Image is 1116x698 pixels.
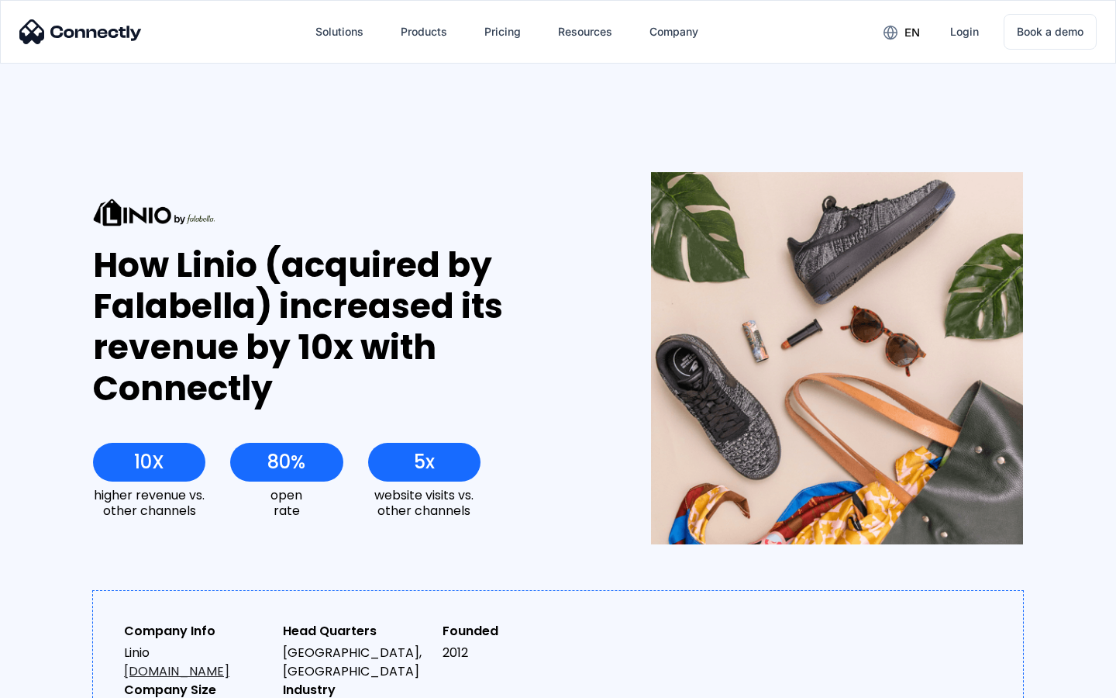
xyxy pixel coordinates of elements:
div: Products [388,13,460,50]
div: Company Info [124,622,270,641]
div: Login [950,21,979,43]
a: Login [938,13,991,50]
div: How Linio (acquired by Falabella) increased its revenue by 10x with Connectly [93,245,594,409]
div: website visits vs. other channels [368,488,480,517]
div: Resources [558,21,612,43]
a: [DOMAIN_NAME] [124,662,229,680]
a: Book a demo [1004,14,1097,50]
img: Connectly Logo [19,19,142,44]
a: Pricing [472,13,533,50]
ul: Language list [31,671,93,693]
div: Linio [124,644,270,681]
div: Company [649,21,698,43]
div: Pricing [484,21,521,43]
div: en [904,22,920,43]
div: 5x [414,451,435,473]
div: Resources [546,13,625,50]
div: 80% [267,451,305,473]
div: 10X [134,451,164,473]
div: Head Quarters [283,622,429,641]
div: Company [637,13,711,50]
div: [GEOGRAPHIC_DATA], [GEOGRAPHIC_DATA] [283,644,429,681]
aside: Language selected: English [15,671,93,693]
div: higher revenue vs. other channels [93,488,205,517]
div: 2012 [443,644,589,662]
div: Solutions [303,13,376,50]
div: open rate [230,488,343,517]
div: en [871,20,932,43]
div: Products [401,21,447,43]
div: Solutions [315,21,363,43]
div: Founded [443,622,589,641]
